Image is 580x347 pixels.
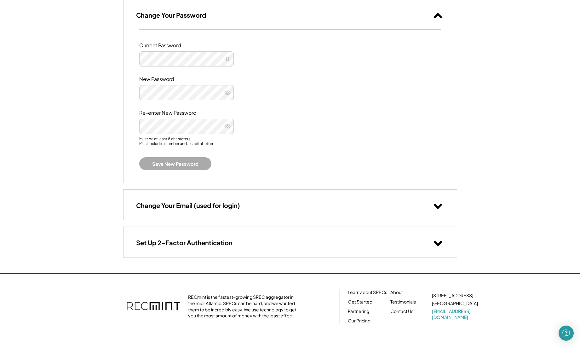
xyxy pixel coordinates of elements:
button: Save New Password [139,157,211,170]
a: Our Pricing [348,318,370,324]
a: Contact Us [390,308,413,315]
h3: Change Your Email (used for login) [136,201,240,210]
div: RECmint is the fastest-growing SREC aggregator in the mid-Atlantic. SRECs can be hard, and we wan... [188,294,300,319]
div: Re-enter New Password [139,110,202,116]
h3: Change Your Password [136,11,206,19]
div: New Password [139,76,202,83]
a: [EMAIL_ADDRESS][DOMAIN_NAME] [432,308,479,321]
a: Partnering [348,308,369,315]
div: Current Password [139,42,202,49]
h3: Set Up 2-Factor Authentication [136,239,233,247]
div: Open Intercom Messenger [559,326,574,341]
div: Must be at least 8 characters Must include a number and a capital letter [139,136,441,148]
div: [STREET_ADDRESS] [432,292,473,299]
a: About [390,289,403,296]
a: Get Started [348,299,372,305]
div: [GEOGRAPHIC_DATA] [432,300,478,307]
a: Testimonials [390,299,416,305]
img: recmint-logotype%403x.png [127,296,180,318]
a: Learn about SRECs [348,289,387,296]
